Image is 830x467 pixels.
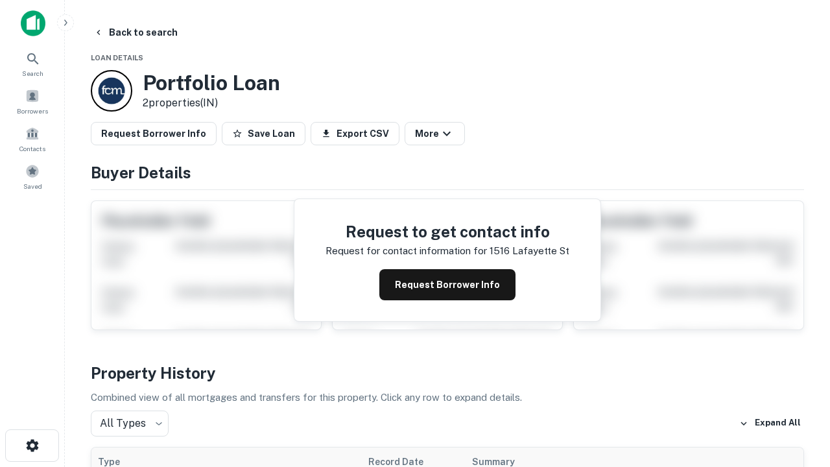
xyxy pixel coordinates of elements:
button: Export CSV [311,122,399,145]
h4: Request to get contact info [326,220,569,243]
p: Combined view of all mortgages and transfers for this property. Click any row to expand details. [91,390,804,405]
span: Loan Details [91,54,143,62]
a: Search [4,46,61,81]
button: Back to search [88,21,183,44]
p: 1516 lafayette st [490,243,569,259]
p: Request for contact information for [326,243,487,259]
a: Borrowers [4,84,61,119]
div: All Types [91,411,169,437]
span: Saved [23,181,42,191]
a: Contacts [4,121,61,156]
button: More [405,122,465,145]
span: Contacts [19,143,45,154]
button: Request Borrower Info [379,269,516,300]
a: Saved [4,159,61,194]
h4: Buyer Details [91,161,804,184]
h3: Portfolio Loan [143,71,280,95]
iframe: Chat Widget [765,363,830,425]
p: 2 properties (IN) [143,95,280,111]
button: Save Loan [222,122,305,145]
button: Expand All [736,414,804,433]
button: Request Borrower Info [91,122,217,145]
h4: Property History [91,361,804,385]
img: capitalize-icon.png [21,10,45,36]
span: Borrowers [17,106,48,116]
span: Search [22,68,43,78]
